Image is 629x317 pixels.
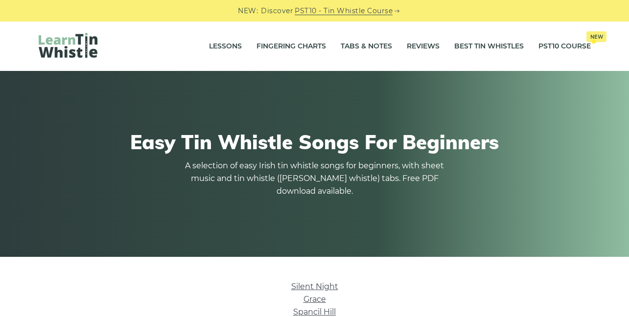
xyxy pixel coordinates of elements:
span: New [586,31,606,42]
a: Best Tin Whistles [454,34,524,59]
a: Lessons [209,34,242,59]
img: LearnTinWhistle.com [39,33,97,58]
a: Spancil Hill [293,307,336,317]
a: Grace [303,294,326,304]
a: Fingering Charts [256,34,326,59]
a: Reviews [407,34,440,59]
a: PST10 CourseNew [538,34,591,59]
a: Silent Night [291,282,338,291]
a: Tabs & Notes [341,34,392,59]
p: A selection of easy Irish tin whistle songs for beginners, with sheet music and tin whistle ([PER... [183,159,447,198]
h1: Easy Tin Whistle Songs For Beginners [39,130,591,154]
